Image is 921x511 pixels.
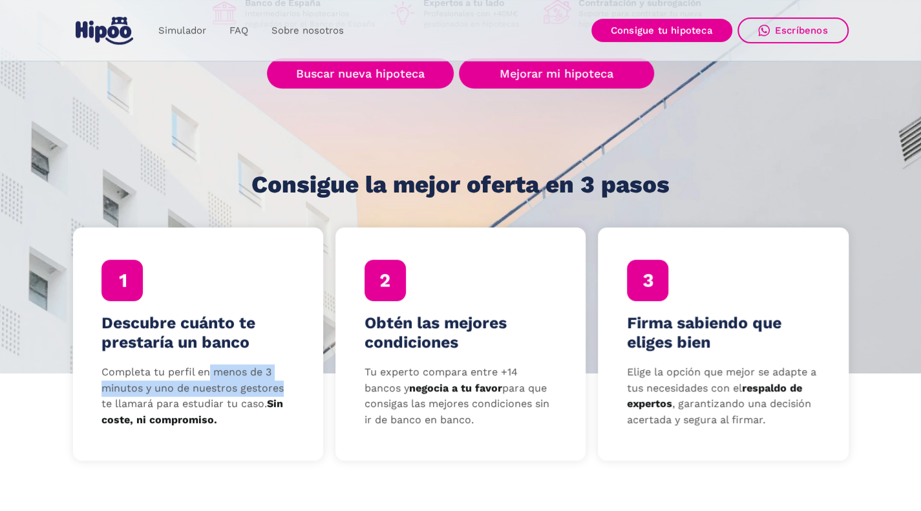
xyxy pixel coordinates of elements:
div: Escríbenos [775,25,828,36]
strong: Sin coste, ni compromiso. [101,397,283,426]
p: Completa tu perfil en menos de 3 minutos y uno de nuestros gestores te llamará para estudiar tu c... [101,364,294,428]
a: Mejorar mi hipoteca [459,58,653,89]
a: home [73,12,136,50]
a: Simulador [147,18,218,43]
h4: Descubre cuánto te prestaría un banco [101,313,294,352]
p: Elige la opción que mejor se adapte a tus necesidades con el , garantizando una decisión acertada... [627,364,820,428]
a: Sobre nosotros [260,18,355,43]
a: FAQ [218,18,260,43]
a: Buscar nueva hipoteca [267,58,454,89]
a: Consigue tu hipoteca [591,19,732,42]
strong: negocia a tu favor [409,382,502,394]
p: Tu experto compara entre +14 bancos y para que consigas las mejores condiciones sin ir de banco e... [365,364,557,428]
h1: Consigue la mejor oferta en 3 pasos [251,172,670,198]
a: Escríbenos [737,17,849,43]
h4: Firma sabiendo que eliges bien [627,313,820,352]
h4: Obtén las mejores condiciones [365,313,557,352]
